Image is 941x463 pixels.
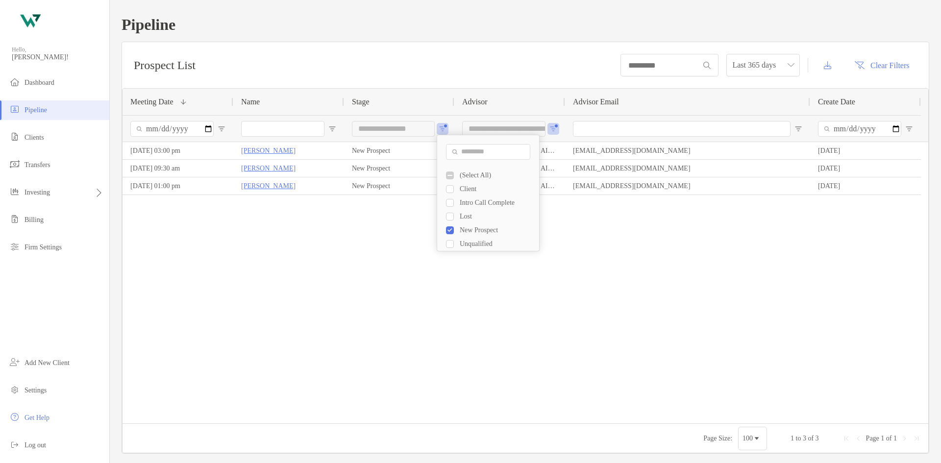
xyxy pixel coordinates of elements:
img: dashboard icon [9,76,21,88]
h3: Prospect List [134,59,196,72]
span: Advisor [462,97,488,106]
img: get-help icon [9,411,21,423]
span: 1 [881,435,884,442]
button: Open Filter Menu [549,125,557,133]
span: Get Help [25,414,50,421]
button: Open Filter Menu [794,125,802,133]
span: Investing [25,189,50,196]
img: add_new_client icon [9,356,21,368]
span: to [796,435,801,442]
input: Name Filter Input [241,121,324,137]
div: Previous Page [854,435,862,442]
button: Open Filter Menu [328,125,336,133]
div: Filter List [437,169,539,251]
div: [DATE] [810,142,921,159]
img: input icon [703,62,711,69]
div: New Prospect [460,226,533,234]
span: 1 [791,435,794,442]
a: [PERSON_NAME] [241,180,296,192]
div: New Prospect [344,160,454,177]
span: Page [866,435,879,442]
span: Log out [25,441,46,449]
span: [PERSON_NAME]! [12,53,103,61]
input: Advisor Email Filter Input [573,121,791,137]
img: firm-settings icon [9,241,21,252]
img: pipeline icon [9,103,21,115]
div: New Prospect [344,177,454,195]
div: (Select All) [460,171,533,179]
div: 100 [743,435,753,442]
span: Meeting Date [130,97,173,106]
img: Zoe Logo [12,4,47,39]
div: Page Size [738,427,767,450]
div: Next Page [901,435,909,442]
img: transfers icon [9,158,21,170]
div: Client [460,185,533,193]
div: [DATE] 03:00 pm [123,142,233,159]
img: billing icon [9,213,21,225]
div: [EMAIL_ADDRESS][DOMAIN_NAME] [565,142,810,159]
div: [DATE] 09:30 am [123,160,233,177]
span: of [808,435,814,442]
span: Transfers [25,161,50,169]
img: investing icon [9,186,21,197]
span: Clients [25,134,44,141]
div: Column Filter [437,135,540,251]
div: Page Size: [703,435,732,442]
span: Add New Client [25,359,70,366]
div: Last Page [913,435,920,442]
div: Intro Call Complete [460,199,533,207]
span: Last 365 days [732,54,794,76]
span: Settings [25,387,47,394]
span: 3 [803,435,806,442]
input: Search filter values [446,144,530,160]
a: [PERSON_NAME] [241,145,296,157]
button: Clear Filters [847,54,917,76]
div: Lost [460,213,533,220]
button: Open Filter Menu [439,125,446,133]
a: [PERSON_NAME] [241,162,296,174]
span: Name [241,97,260,106]
span: Dashboard [25,79,54,86]
div: [DATE] 01:00 pm [123,177,233,195]
div: First Page [842,435,850,442]
img: settings icon [9,384,21,395]
div: [DATE] [810,177,921,195]
div: [EMAIL_ADDRESS][DOMAIN_NAME] [565,177,810,195]
img: logout icon [9,439,21,450]
span: Advisor Email [573,97,619,106]
div: New Prospect [344,142,454,159]
span: 3 [816,435,819,442]
input: Meeting Date Filter Input [130,121,214,137]
span: Firm Settings [25,244,62,251]
h1: Pipeline [122,16,929,34]
span: Pipeline [25,106,47,114]
div: [EMAIL_ADDRESS][DOMAIN_NAME] [565,160,810,177]
img: clients icon [9,131,21,143]
div: Unqualified [460,240,533,248]
button: Open Filter Menu [905,125,913,133]
span: Stage [352,97,370,106]
span: Billing [25,216,44,223]
span: 1 [893,435,897,442]
span: of [886,435,892,442]
input: Create Date Filter Input [818,121,901,137]
button: Open Filter Menu [218,125,225,133]
div: [DATE] [810,160,921,177]
span: Create Date [818,97,855,106]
